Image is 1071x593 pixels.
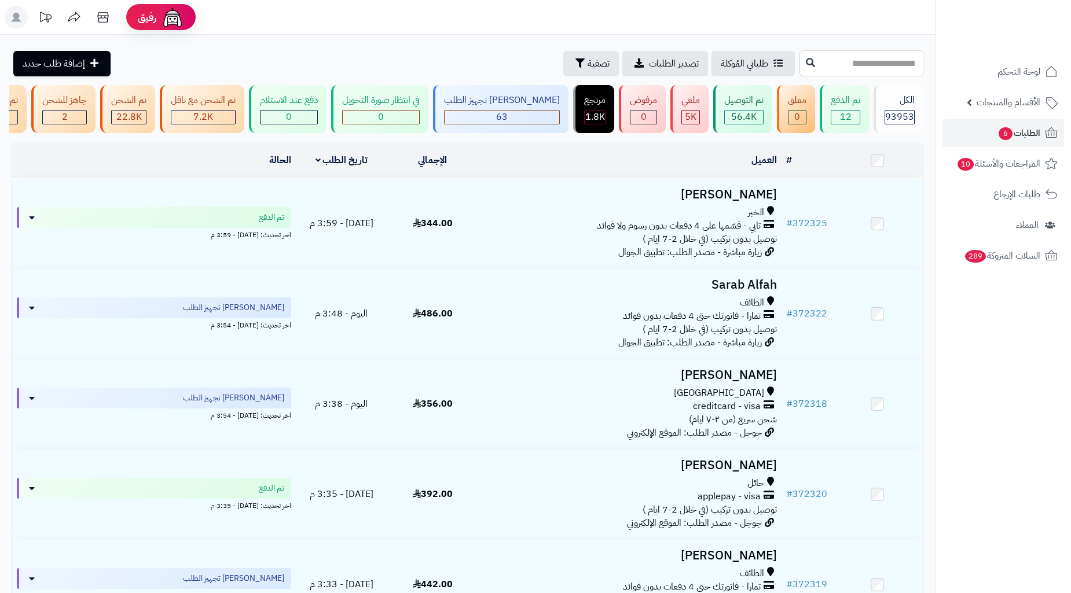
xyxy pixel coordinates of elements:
span: 5K [685,110,696,124]
div: مرتجع [584,94,606,107]
span: زيارة مباشرة - مصدر الطلب: تطبيق الجوال [618,245,762,259]
h3: [PERSON_NAME] [483,369,777,382]
img: ai-face.png [161,6,184,29]
a: تم التوصيل 56.4K [711,85,775,133]
span: # [786,397,793,411]
div: معلق [788,94,806,107]
div: تم التوصيل [724,94,764,107]
span: توصيل بدون تركيب (في خلال 2-7 ايام ) [643,322,777,336]
div: مرفوض [630,94,657,107]
span: 289 [965,250,986,263]
span: [GEOGRAPHIC_DATA] [674,386,764,400]
span: 486.00 [413,307,453,321]
a: إضافة طلب جديد [13,51,111,76]
a: تصدير الطلبات [622,51,708,76]
a: ملغي 5K [668,85,711,133]
span: تصفية [588,57,610,71]
div: اخر تحديث: [DATE] - 3:59 م [17,228,291,240]
span: توصيل بدون تركيب (في خلال 2-7 ايام ) [643,503,777,517]
a: دفع عند الاستلام 0 [247,85,329,133]
span: الطلبات [997,125,1040,141]
span: الأقسام والمنتجات [977,94,1040,111]
span: طلبات الإرجاع [993,186,1040,202]
a: في انتظار صورة التحويل 0 [329,85,431,133]
div: اخر تحديث: [DATE] - 3:54 م [17,408,291,421]
span: 1.8K [585,110,605,124]
span: طلباتي المُوكلة [721,57,768,71]
a: تم الدفع 12 [817,85,871,133]
span: زيارة مباشرة - مصدر الطلب: تطبيق الجوال [618,336,762,349]
a: تم الشحن 22.8K [98,85,157,133]
a: #372318 [786,397,827,411]
span: applepay - visa [698,490,761,503]
span: 2 [62,110,68,124]
a: مرتجع 1.8K [571,85,617,133]
span: تمارا - فاتورتك حتى 4 دفعات بدون فوائد [623,310,761,323]
span: 63 [496,110,508,124]
span: creditcard - visa [693,400,761,413]
span: جوجل - مصدر الطلب: الموقع الإلكتروني [627,516,762,530]
a: تاريخ الطلب [316,153,368,167]
a: [PERSON_NAME] تجهيز الطلب 63 [431,85,571,133]
span: رفيق [138,10,156,24]
span: 93953 [885,110,914,124]
span: العملاء [1016,217,1039,233]
a: العملاء [942,211,1064,239]
span: شحن سريع (من ٢-٧ ايام) [689,412,777,426]
span: [PERSON_NAME] تجهيز الطلب [183,392,284,404]
div: 63 [445,111,559,124]
a: معلق 0 [775,85,817,133]
div: 4953 [682,111,699,124]
div: 0 [630,111,656,124]
a: طلباتي المُوكلة [711,51,795,76]
div: ملغي [681,94,700,107]
a: المراجعات والأسئلة10 [942,150,1064,178]
span: اليوم - 3:38 م [315,397,368,411]
div: 56416 [725,111,763,124]
span: لوحة التحكم [997,64,1040,80]
button: تصفية [563,51,619,76]
div: 1800 [585,111,605,124]
a: الكل93953 [871,85,926,133]
span: 56.4K [731,110,757,124]
span: السلات المتروكة [964,248,1040,264]
span: 12 [840,110,852,124]
span: # [786,487,793,501]
a: #372322 [786,307,827,321]
span: اليوم - 3:48 م [315,307,368,321]
a: الطلبات6 [942,119,1064,147]
span: 0 [286,110,292,124]
div: 0 [343,111,419,124]
a: تم الشحن مع ناقل 7.2K [157,85,247,133]
span: # [786,216,793,230]
div: 2 [43,111,86,124]
div: دفع عند الاستلام [260,94,318,107]
span: [PERSON_NAME] تجهيز الطلب [183,573,284,584]
span: 0 [641,110,647,124]
div: 0 [261,111,317,124]
span: 344.00 [413,216,453,230]
span: إضافة طلب جديد [23,57,85,71]
div: تم الدفع [831,94,860,107]
span: تم الدفع [259,482,284,494]
span: 392.00 [413,487,453,501]
div: اخر تحديث: [DATE] - 3:54 م [17,318,291,330]
span: 6 [999,127,1013,140]
div: 7223 [171,111,235,124]
span: تابي - قسّمها على 4 دفعات بدون رسوم ولا فوائد [597,219,761,233]
span: 442.00 [413,577,453,591]
span: [PERSON_NAME] تجهيز الطلب [183,302,284,314]
span: # [786,577,793,591]
span: [DATE] - 3:59 م [310,216,373,230]
span: الطائف [740,567,764,580]
h3: [PERSON_NAME] [483,549,777,562]
span: 10 [958,158,974,171]
span: جوجل - مصدر الطلب: الموقع الإلكتروني [627,426,762,440]
div: تم الشحن [111,94,146,107]
div: الكل [885,94,915,107]
a: الحالة [269,153,291,167]
div: 22813 [112,111,146,124]
div: 12 [831,111,860,124]
a: السلات المتروكة289 [942,242,1064,270]
a: جاهز للشحن 2 [29,85,98,133]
